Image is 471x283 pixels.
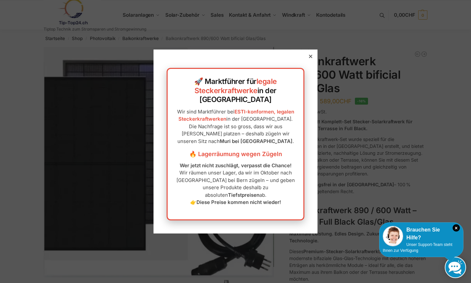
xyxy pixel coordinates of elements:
p: Wir sind Marktführer bei in der [GEOGRAPHIC_DATA]. Die Nachfrage ist so gross, dass wir aus [PERS... [174,108,297,145]
h3: 🔥 Lagerräumung wegen Zügeln [174,150,297,158]
div: Brauchen Sie Hilfe? [383,226,460,242]
a: ESTI-konformen, legalen Steckerkraftwerken [178,109,294,122]
p: Wir räumen unser Lager, da wir im Oktober nach [GEOGRAPHIC_DATA] bei Bern zügeln – und geben unse... [174,162,297,206]
strong: Muri bei [GEOGRAPHIC_DATA] [220,138,293,144]
img: Customer service [383,226,403,246]
span: Unser Support-Team steht Ihnen zur Verfügung [383,242,452,253]
h2: 🚀 Marktführer für in der [GEOGRAPHIC_DATA] [174,77,297,104]
strong: Tiefstpreisen [228,192,259,198]
strong: Wer jetzt nicht zuschlägt, verpasst die Chance! [180,162,292,169]
a: legale Steckerkraftwerke [195,77,277,95]
strong: Diese Preise kommen nicht wieder! [196,199,281,205]
i: Schließen [453,224,460,232]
